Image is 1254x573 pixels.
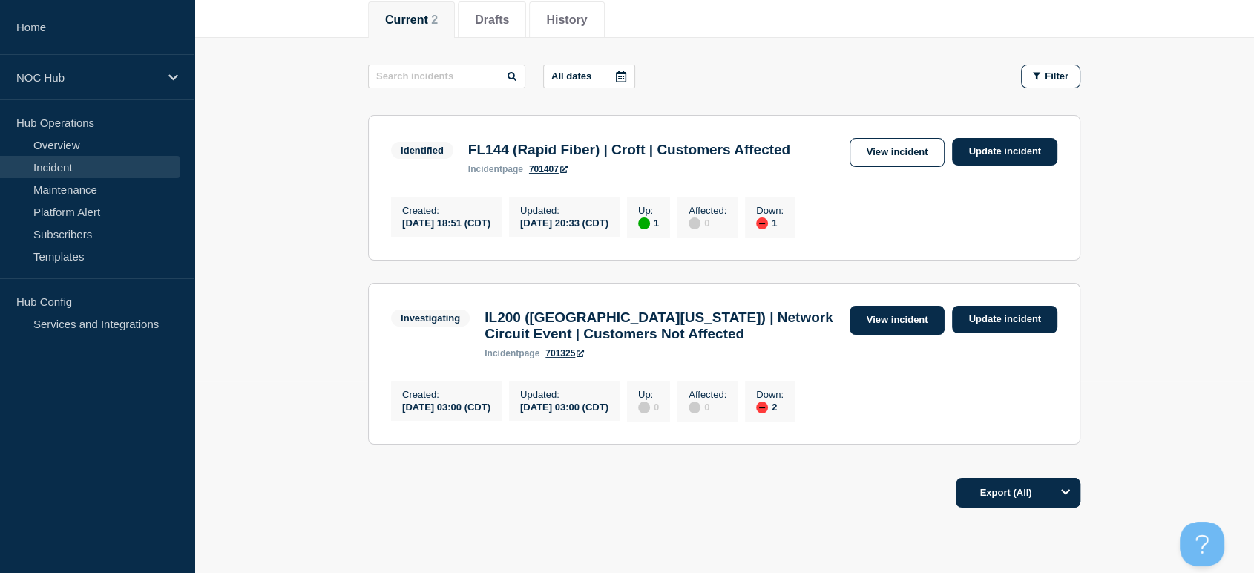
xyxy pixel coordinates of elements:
[475,13,509,27] button: Drafts
[756,217,768,229] div: down
[689,389,726,400] p: Affected :
[431,13,438,26] span: 2
[756,389,784,400] p: Down :
[391,142,453,159] span: Identified
[468,164,523,174] p: page
[16,71,159,84] p: NOC Hub
[952,306,1057,333] a: Update incident
[638,205,659,216] p: Up :
[689,402,700,413] div: disabled
[402,205,490,216] p: Created :
[756,205,784,216] p: Down :
[756,402,768,413] div: down
[689,216,726,229] div: 0
[1021,65,1080,88] button: Filter
[689,205,726,216] p: Affected :
[520,389,608,400] p: Updated :
[520,400,608,413] div: [DATE] 03:00 (CDT)
[1180,522,1224,566] iframe: Help Scout Beacon - Open
[368,65,525,88] input: Search incidents
[551,71,591,82] p: All dates
[850,138,945,167] a: View incident
[638,216,659,229] div: 1
[756,216,784,229] div: 1
[520,216,608,229] div: [DATE] 20:33 (CDT)
[545,348,584,358] a: 701325
[956,478,1080,508] button: Export (All)
[689,217,700,229] div: disabled
[1051,478,1080,508] button: Options
[520,205,608,216] p: Updated :
[468,164,502,174] span: incident
[546,13,587,27] button: History
[385,13,438,27] button: Current 2
[638,400,659,413] div: 0
[638,389,659,400] p: Up :
[543,65,635,88] button: All dates
[402,216,490,229] div: [DATE] 18:51 (CDT)
[1045,71,1068,82] span: Filter
[529,164,568,174] a: 701407
[391,310,470,327] span: Investigating
[402,389,490,400] p: Created :
[952,138,1057,166] a: Update incident
[468,142,790,158] h3: FL144 (Rapid Fiber) | Croft | Customers Affected
[485,348,539,358] p: page
[638,217,650,229] div: up
[689,400,726,413] div: 0
[402,400,490,413] div: [DATE] 03:00 (CDT)
[850,306,945,335] a: View incident
[638,402,650,413] div: disabled
[485,348,519,358] span: incident
[756,400,784,413] div: 2
[485,310,841,342] h3: IL200 ([GEOGRAPHIC_DATA][US_STATE]) | Network Circuit Event | Customers Not Affected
